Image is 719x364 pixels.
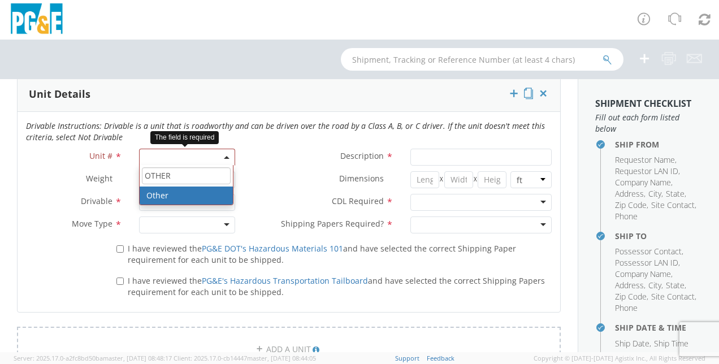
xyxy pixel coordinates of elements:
input: Shipment, Tracking or Reference Number (at least 4 chars) [341,48,623,71]
span: master, [DATE] 08:48:17 [103,354,172,362]
a: PG&E DOT's Hazardous Materials 101 [202,243,343,254]
span: X [439,171,444,188]
i: Drivable Instructions: Drivable is a unit that is roadworthy and can be driven over the road by a... [26,120,545,142]
span: Company Name [615,268,671,279]
span: Shipping Papers Required? [281,218,384,229]
span: State [666,188,685,199]
span: master, [DATE] 08:44:05 [247,354,316,362]
li: , [615,257,680,268]
a: Support [395,354,419,362]
h4: Ship Date & Time [615,323,702,332]
span: Zip Code [615,200,647,210]
span: Dimensions [339,173,384,184]
span: CDL Required [332,196,384,206]
span: Zip Code [615,291,647,302]
li: , [615,280,646,291]
li: , [666,188,686,200]
li: , [651,291,696,302]
h4: Ship From [615,140,702,149]
span: Requestor Name [615,154,675,165]
a: PG&E's Hazardous Transportation Tailboard [202,275,368,286]
span: Site Contact [651,200,695,210]
span: Copyright © [DATE]-[DATE] Agistix Inc., All Rights Reserved [534,354,705,363]
li: , [615,177,673,188]
input: I have reviewed thePG&E's Hazardous Transportation Tailboardand have selected the correct Shippin... [116,278,124,285]
li: , [666,280,686,291]
span: Address [615,280,644,291]
span: Client: 2025.17.0-cb14447 [174,354,316,362]
span: City [648,188,661,199]
li: , [648,188,663,200]
strong: Shipment Checklist [595,97,691,110]
li: , [615,268,673,280]
span: State [666,280,685,291]
li: Other [140,187,233,205]
span: I have reviewed the and have selected the correct Shipping Papers requirement for each unit to be... [128,275,545,297]
span: Unit # [89,150,112,161]
span: Weight [86,173,112,184]
input: Height [478,171,506,188]
a: Feedback [427,354,454,362]
span: Possessor LAN ID [615,257,678,268]
li: , [648,280,663,291]
span: Requestor LAN ID [615,166,678,176]
span: X [473,171,478,188]
input: Width [444,171,473,188]
h3: Unit Details [29,89,90,100]
span: Ship Date [615,338,649,349]
li: , [651,200,696,211]
input: Length [410,171,439,188]
span: City [648,280,661,291]
span: Phone [615,211,638,222]
span: Description [340,150,384,161]
span: Phone [615,302,638,313]
span: Server: 2025.17.0-a2fc8bd50ba [14,354,172,362]
li: , [615,291,648,302]
img: pge-logo-06675f144f4cfa6a6814.png [8,3,65,37]
span: Site Contact [651,291,695,302]
span: Move Type [72,218,112,229]
li: , [615,338,651,349]
h4: Ship To [615,232,702,240]
div: The field is required [150,131,219,144]
span: Drivable [81,196,112,206]
span: Ship Time [654,338,688,349]
span: Address [615,188,644,199]
span: I have reviewed the and have selected the correct Shipping Paper requirement for each unit to be ... [128,243,516,265]
li: , [615,154,677,166]
li: , [615,246,683,257]
li: , [615,188,646,200]
li: , [615,166,680,177]
span: Possessor Contact [615,246,682,257]
input: I have reviewed thePG&E DOT's Hazardous Materials 101and have selected the correct Shipping Paper... [116,245,124,253]
li: , [615,200,648,211]
span: Fill out each form listed below [595,112,702,135]
span: Company Name [615,177,671,188]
